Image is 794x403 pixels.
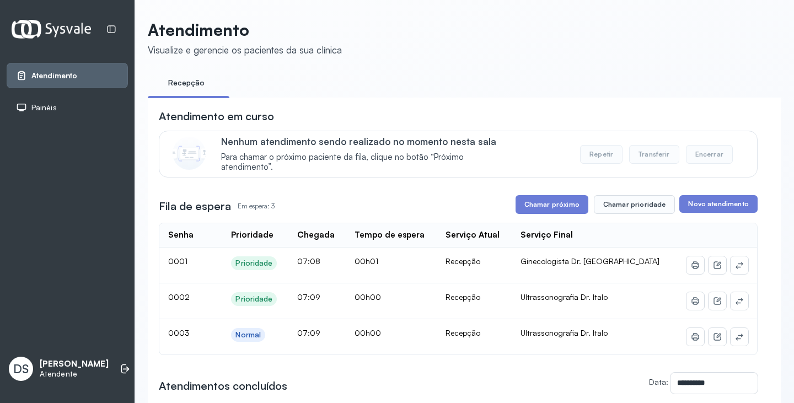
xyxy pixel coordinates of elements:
button: Transferir [629,145,679,164]
div: Recepção [446,328,502,338]
div: Serviço Atual [446,230,500,240]
a: Recepção [148,74,225,92]
span: 00h00 [355,328,381,337]
div: Normal [235,330,261,340]
div: Senha [168,230,194,240]
span: 0001 [168,256,187,266]
p: Atendimento [148,20,342,40]
span: 0003 [168,328,190,337]
div: Recepção [446,256,502,266]
img: Logotipo do estabelecimento [12,20,91,38]
button: Chamar prioridade [594,195,675,214]
img: Imagem de CalloutCard [173,137,206,170]
span: Ginecologista Dr. [GEOGRAPHIC_DATA] [521,256,659,266]
h3: Fila de espera [159,198,231,214]
button: Novo atendimento [679,195,757,213]
div: Prioridade [235,259,272,268]
span: Ultrassonografia Dr. Italo [521,292,608,302]
button: Encerrar [686,145,733,164]
span: 00h00 [355,292,381,302]
div: Prioridade [235,294,272,304]
span: Painéis [31,103,57,112]
label: Data: [649,377,668,386]
span: Atendimento [31,71,77,80]
span: 07:08 [297,256,320,266]
span: 07:09 [297,328,320,337]
span: 0002 [168,292,190,302]
button: Repetir [580,145,623,164]
button: Chamar próximo [516,195,588,214]
p: Atendente [40,369,109,379]
div: Visualize e gerencie os pacientes da sua clínica [148,44,342,56]
span: Para chamar o próximo paciente da fila, clique no botão “Próximo atendimento”. [221,152,513,173]
span: 00h01 [355,256,378,266]
h3: Atendimentos concluídos [159,378,287,394]
div: Serviço Final [521,230,573,240]
a: Atendimento [16,70,119,81]
div: Chegada [297,230,335,240]
div: Recepção [446,292,502,302]
h3: Atendimento em curso [159,109,274,124]
p: [PERSON_NAME] [40,359,109,369]
span: Ultrassonografia Dr. Italo [521,328,608,337]
div: Prioridade [231,230,273,240]
div: Tempo de espera [355,230,425,240]
span: 07:09 [297,292,320,302]
p: Em espera: 3 [238,198,275,214]
p: Nenhum atendimento sendo realizado no momento nesta sala [221,136,513,147]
